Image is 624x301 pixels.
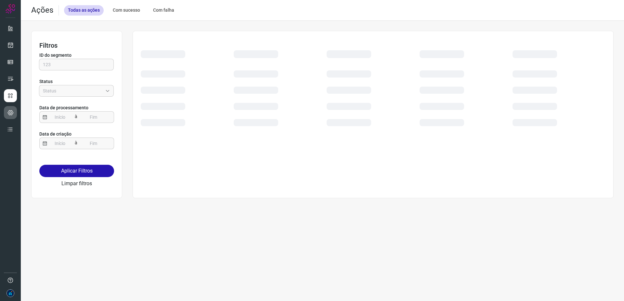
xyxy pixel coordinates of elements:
[61,180,92,187] button: Limpar filtros
[81,112,107,123] input: Fim
[109,5,144,16] div: Com sucesso
[39,104,114,111] p: Data de processamento
[43,85,103,96] input: Status
[149,5,178,16] div: Com falha
[6,4,15,14] img: Logo
[39,52,114,59] p: ID do segmento
[39,165,114,177] button: Aplicar Filtros
[31,6,53,15] h2: Ações
[39,131,114,138] p: Data de criação
[47,138,73,149] input: Início
[73,111,79,123] span: à
[39,42,114,49] h3: Filtros
[73,137,79,149] span: à
[43,59,110,70] input: 123
[39,78,114,85] p: Status
[64,5,104,16] div: Todas as ações
[6,289,14,297] img: 610993b183bf89f8f88aaece183d4038.png
[47,112,73,123] input: Início
[81,138,107,149] input: Fim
